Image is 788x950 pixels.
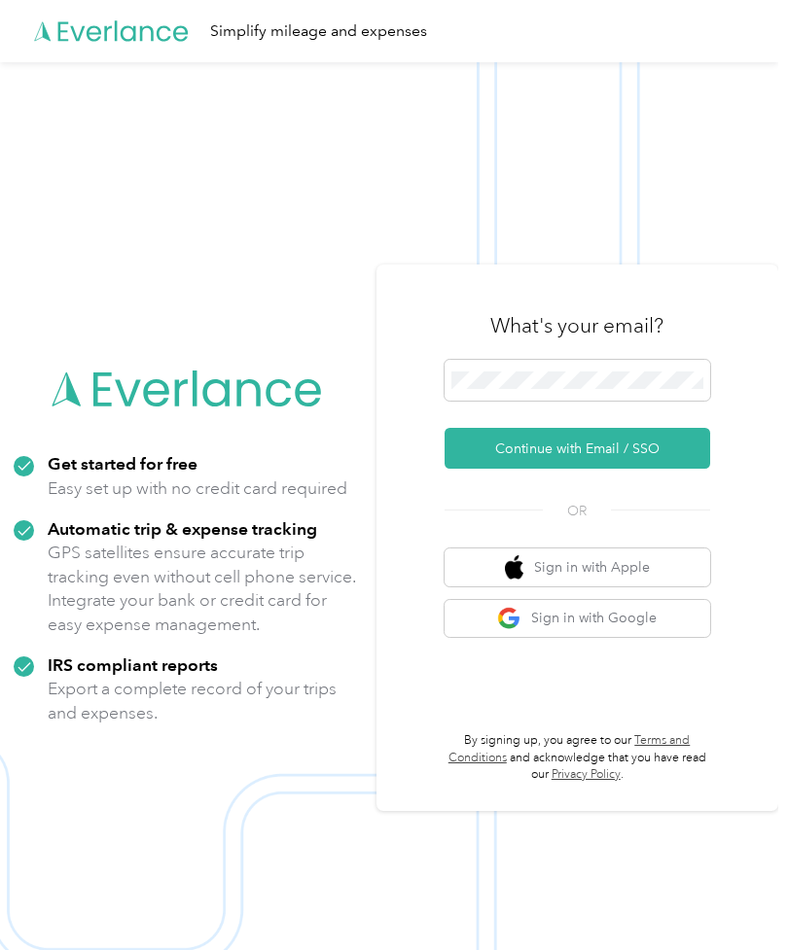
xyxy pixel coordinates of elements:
[543,501,611,521] span: OR
[497,607,521,631] img: google logo
[448,733,691,765] a: Terms and Conditions
[445,428,710,469] button: Continue with Email / SSO
[490,312,663,339] h3: What's your email?
[48,654,218,675] strong: IRS compliant reports
[210,19,427,44] div: Simplify mileage and expenses
[48,453,197,474] strong: Get started for free
[48,677,363,724] p: Export a complete record of your trips and expenses.
[552,767,621,782] a: Privacy Policy
[505,555,524,580] img: apple logo
[48,476,347,501] p: Easy set up with no credit card required
[445,548,710,586] button: apple logoSign in with Apple
[445,600,710,638] button: google logoSign in with Google
[48,541,363,636] p: GPS satellites ensure accurate trip tracking even without cell phone service. Integrate your bank...
[48,518,317,539] strong: Automatic trip & expense tracking
[445,732,710,784] p: By signing up, you agree to our and acknowledge that you have read our .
